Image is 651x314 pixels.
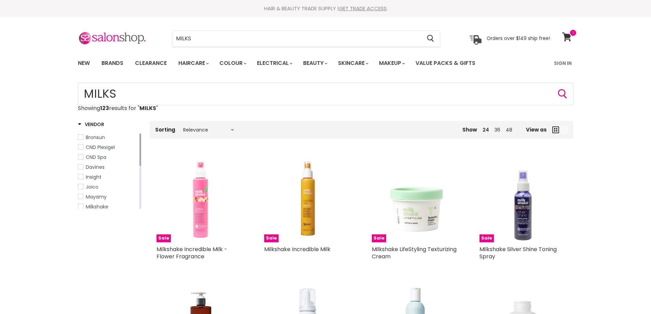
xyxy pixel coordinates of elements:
[172,30,440,47] form: Product
[78,144,138,151] a: CND Plexigel
[173,56,213,70] a: Haircare
[78,193,138,201] a: Mayamy
[483,126,489,133] a: 24
[139,104,156,112] strong: MILKS
[86,134,105,141] span: Bronsun
[374,56,409,70] a: Makeup
[372,155,459,242] img: Milkshake LifeStyling Texturizing Cream
[78,203,138,210] a: Milkshake
[550,56,576,70] a: Sign In
[506,126,512,133] a: 48
[78,163,138,171] a: Davines
[339,5,387,12] a: GET TRADE ACCESS
[410,56,480,70] a: Value Packs & Gifts
[78,83,573,105] form: Product
[86,193,107,200] span: Mayamy
[78,173,138,181] a: Insight
[462,126,477,133] span: Show
[214,56,250,70] a: Colour
[526,127,547,133] span: View as
[372,155,459,242] a: Milkshake LifeStyling Texturizing CreamSale
[78,183,138,191] a: Joico
[372,234,386,242] span: Sale
[157,245,227,260] a: Milkshake Incredible Milk - Flower Fragrance
[96,56,128,70] a: Brands
[372,245,457,260] a: Milkshake LifeStyling Texturizing Cream
[479,245,557,260] a: Milkshake Silver Shine Toning Spray
[78,121,104,128] h3: Vendor
[100,104,109,112] strong: 123
[73,56,95,70] a: New
[264,155,351,242] img: Milkshake Incredible Milk
[298,56,331,70] a: Beauty
[479,155,567,242] img: Milkshake Silver Shine Toning Spray
[78,134,138,141] a: Bronsun
[86,154,106,161] span: CND Spa
[422,31,440,46] button: Search
[130,56,172,70] a: Clearance
[78,153,138,161] a: CND Spa
[86,164,105,170] span: Davines
[78,83,573,105] input: Search
[157,155,244,242] a: Milkshake Incredible Milk - Flower FragranceSale
[264,155,351,242] a: Milkshake Incredible MilkSale
[86,144,115,151] span: CND Plexigel
[69,5,582,12] div: HAIR & BEAUTY TRADE SUPPLY |
[86,203,108,210] span: Milkshake
[557,88,568,99] button: Search
[487,35,550,41] p: Orders over $149 ship free!
[157,155,244,242] img: Milkshake Incredible Milk - Flower Fragrance
[155,127,175,133] label: Sorting
[479,155,567,242] a: Milkshake Silver Shine Toning SpraySale
[73,53,515,73] ul: Main menu
[264,234,279,242] span: Sale
[264,245,330,253] a: Milkshake Incredible Milk
[69,53,582,73] nav: Main
[252,56,297,70] a: Electrical
[494,126,500,133] a: 36
[86,174,101,180] span: Insight
[157,234,171,242] span: Sale
[173,31,422,46] input: Search
[333,56,372,70] a: Skincare
[78,105,573,111] p: Showing results for " "
[479,234,494,242] span: Sale
[86,183,98,190] span: Joico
